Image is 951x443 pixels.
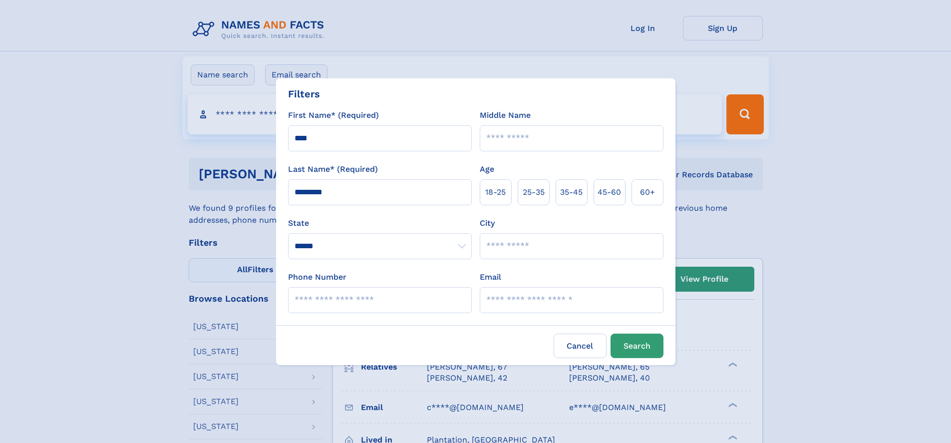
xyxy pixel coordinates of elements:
[554,334,607,358] label: Cancel
[288,163,378,175] label: Last Name* (Required)
[480,163,494,175] label: Age
[523,186,545,198] span: 25‑35
[480,109,531,121] label: Middle Name
[611,334,663,358] button: Search
[288,109,379,121] label: First Name* (Required)
[288,271,346,283] label: Phone Number
[560,186,583,198] span: 35‑45
[480,271,501,283] label: Email
[288,86,320,101] div: Filters
[480,217,495,229] label: City
[485,186,506,198] span: 18‑25
[598,186,621,198] span: 45‑60
[640,186,655,198] span: 60+
[288,217,472,229] label: State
